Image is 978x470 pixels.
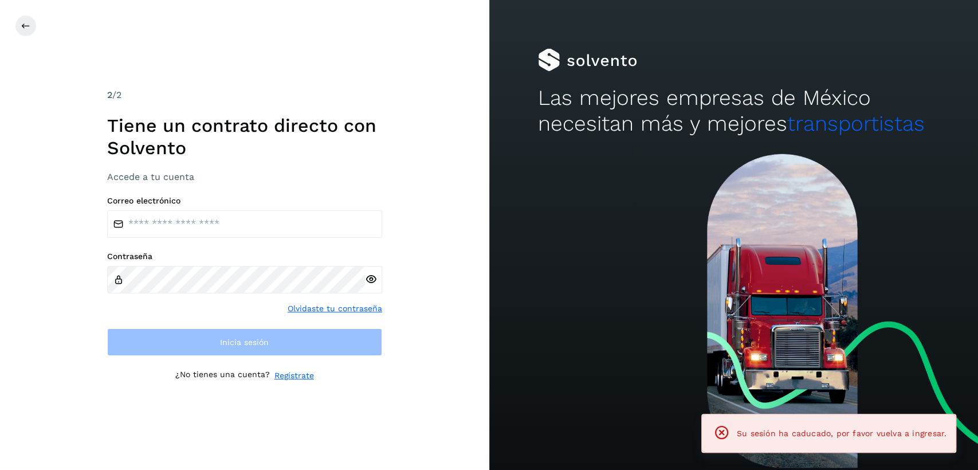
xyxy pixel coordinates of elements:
[274,370,314,382] a: Regístrate
[737,429,946,438] span: Su sesión ha caducado, por favor vuelva a ingresar.
[107,88,382,102] div: /2
[220,338,269,346] span: Inicia sesión
[288,303,382,315] a: Olvidaste tu contraseña
[107,196,382,206] label: Correo electrónico
[787,111,925,136] span: transportistas
[175,370,270,382] p: ¿No tienes una cuenta?
[107,171,382,182] h3: Accede a tu cuenta
[107,252,382,261] label: Contraseña
[107,89,112,100] span: 2
[107,328,382,356] button: Inicia sesión
[538,85,929,136] h2: Las mejores empresas de México necesitan más y mejores
[107,115,382,159] h1: Tiene un contrato directo con Solvento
